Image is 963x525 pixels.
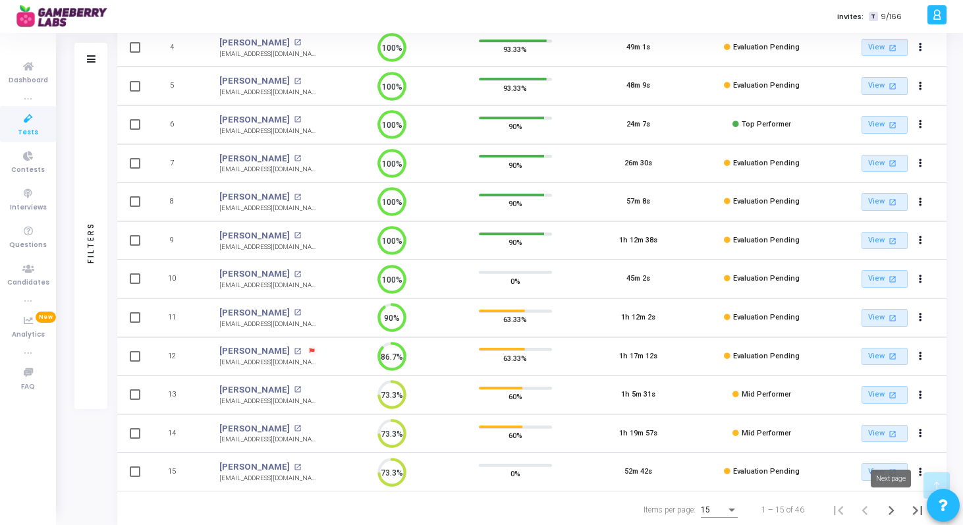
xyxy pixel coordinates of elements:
[294,78,301,85] mat-icon: open_in_new
[294,232,301,239] mat-icon: open_in_new
[219,460,290,474] a: [PERSON_NAME]
[503,351,527,364] span: 63.33%
[881,11,902,22] span: 9/166
[626,119,650,130] div: 24m 7s
[733,352,800,360] span: Evaluation Pending
[701,505,710,514] span: 15
[626,196,650,207] div: 57m 8s
[742,429,791,437] span: Mid Performer
[85,170,97,315] div: Filters
[626,273,650,285] div: 45m 2s
[219,190,290,204] a: [PERSON_NAME]
[219,474,317,484] div: [EMAIL_ADDRESS][DOMAIN_NAME]
[219,319,317,329] div: [EMAIL_ADDRESS][DOMAIN_NAME]
[871,470,911,487] div: Next page
[219,229,290,242] a: [PERSON_NAME]
[10,202,47,213] span: Interviews
[219,281,317,290] div: [EMAIL_ADDRESS][DOMAIN_NAME]
[733,236,800,244] span: Evaluation Pending
[219,422,290,435] a: [PERSON_NAME]
[912,270,930,289] button: Actions
[862,116,908,134] a: View
[219,36,290,49] a: [PERSON_NAME]
[742,120,791,128] span: Top Performer
[887,235,898,246] mat-icon: open_in_new
[912,424,930,443] button: Actions
[619,428,657,439] div: 1h 19m 57s
[862,232,908,250] a: View
[912,193,930,211] button: Actions
[219,267,290,281] a: [PERSON_NAME]
[644,504,696,516] div: Items per page:
[621,389,655,401] div: 1h 5m 31s
[733,467,800,476] span: Evaluation Pending
[912,154,930,173] button: Actions
[9,75,48,86] span: Dashboard
[862,309,908,327] a: View
[219,152,290,165] a: [PERSON_NAME]
[219,435,317,445] div: [EMAIL_ADDRESS][DOMAIN_NAME]
[619,351,657,362] div: 1h 17m 12s
[150,375,206,414] td: 13
[733,274,800,283] span: Evaluation Pending
[294,386,301,393] mat-icon: open_in_new
[624,466,652,478] div: 52m 42s
[862,77,908,95] a: View
[733,81,800,90] span: Evaluation Pending
[21,381,35,393] span: FAQ
[503,81,527,94] span: 93.33%
[219,126,317,136] div: [EMAIL_ADDRESS][DOMAIN_NAME]
[733,159,800,167] span: Evaluation Pending
[150,144,206,183] td: 7
[219,242,317,252] div: [EMAIL_ADDRESS][DOMAIN_NAME]
[219,165,317,175] div: [EMAIL_ADDRESS][DOMAIN_NAME]
[150,182,206,221] td: 8
[887,80,898,92] mat-icon: open_in_new
[150,453,206,491] td: 15
[503,43,527,56] span: 93.33%
[294,194,301,201] mat-icon: open_in_new
[9,240,47,251] span: Questions
[509,429,522,442] span: 60%
[626,42,650,53] div: 49m 1s
[852,497,878,523] button: Previous page
[912,347,930,366] button: Actions
[742,390,791,399] span: Mid Performer
[624,158,652,169] div: 26m 30s
[150,414,206,453] td: 14
[503,313,527,326] span: 63.33%
[219,345,290,358] a: [PERSON_NAME]
[509,197,522,210] span: 90%
[36,312,56,323] span: New
[869,12,877,22] span: T
[761,504,804,516] div: 1 – 15 of 46
[219,306,290,319] a: [PERSON_NAME]
[150,337,206,376] td: 12
[887,42,898,53] mat-icon: open_in_new
[150,298,206,337] td: 11
[862,270,908,288] a: View
[150,221,206,260] td: 9
[733,43,800,51] span: Evaluation Pending
[912,386,930,404] button: Actions
[510,467,520,480] span: 0%
[294,309,301,316] mat-icon: open_in_new
[509,390,522,403] span: 60%
[733,197,800,206] span: Evaluation Pending
[887,312,898,323] mat-icon: open_in_new
[619,235,657,246] div: 1h 12m 38s
[878,497,904,523] button: Next page
[509,158,522,171] span: 90%
[12,329,45,341] span: Analytics
[912,77,930,96] button: Actions
[887,273,898,285] mat-icon: open_in_new
[862,39,908,57] a: View
[626,80,650,92] div: 48m 9s
[219,397,317,406] div: [EMAIL_ADDRESS][DOMAIN_NAME]
[621,312,655,323] div: 1h 12m 2s
[18,127,38,138] span: Tests
[294,464,301,471] mat-icon: open_in_new
[912,231,930,250] button: Actions
[219,74,290,88] a: [PERSON_NAME]
[294,155,301,162] mat-icon: open_in_new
